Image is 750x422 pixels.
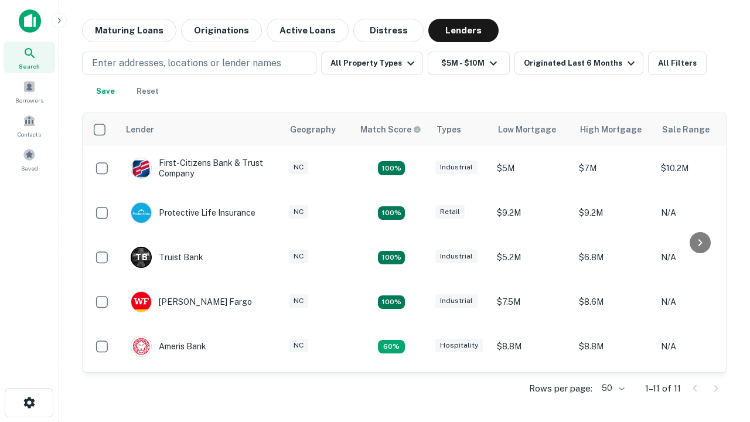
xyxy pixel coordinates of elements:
[491,280,573,324] td: $7.5M
[573,369,655,413] td: $9.2M
[573,190,655,235] td: $9.2M
[435,250,478,263] div: Industrial
[289,294,308,308] div: NC
[126,122,154,137] div: Lender
[491,235,573,280] td: $5.2M
[662,122,710,137] div: Sale Range
[15,96,43,105] span: Borrowers
[435,161,478,174] div: Industrial
[131,158,151,178] img: picture
[573,146,655,190] td: $7M
[353,113,429,146] th: Capitalize uses an advanced AI algorithm to match your search with the best lender. The match sco...
[21,164,38,173] span: Saved
[4,76,55,107] a: Borrowers
[119,113,283,146] th: Lender
[435,294,478,308] div: Industrial
[4,144,55,175] a: Saved
[289,161,308,174] div: NC
[491,190,573,235] td: $9.2M
[573,280,655,324] td: $8.6M
[645,382,681,396] p: 1–11 of 11
[181,19,262,42] button: Originations
[131,247,203,268] div: Truist Bank
[131,292,151,312] img: picture
[580,122,642,137] div: High Mortgage
[648,52,707,75] button: All Filters
[378,206,405,220] div: Matching Properties: 2, hasApolloMatch: undefined
[429,113,491,146] th: Types
[131,202,255,223] div: Protective Life Insurance
[378,161,405,175] div: Matching Properties: 2, hasApolloMatch: undefined
[524,56,638,70] div: Originated Last 6 Months
[514,52,643,75] button: Originated Last 6 Months
[82,52,316,75] button: Enter addresses, locations or lender names
[378,295,405,309] div: Matching Properties: 2, hasApolloMatch: undefined
[129,80,166,103] button: Reset
[597,380,626,397] div: 50
[428,19,499,42] button: Lenders
[428,52,510,75] button: $5M - $10M
[131,291,252,312] div: [PERSON_NAME] Fargo
[289,250,308,263] div: NC
[92,56,281,70] p: Enter addresses, locations or lender names
[4,42,55,73] a: Search
[491,324,573,369] td: $8.8M
[283,113,353,146] th: Geography
[131,336,151,356] img: picture
[491,113,573,146] th: Low Mortgage
[19,9,41,33] img: capitalize-icon.png
[289,205,308,219] div: NC
[18,130,41,139] span: Contacts
[529,382,592,396] p: Rows per page:
[491,146,573,190] td: $5M
[491,369,573,413] td: $9.2M
[573,113,655,146] th: High Mortgage
[437,122,461,137] div: Types
[435,205,465,219] div: Retail
[498,122,556,137] div: Low Mortgage
[691,291,750,347] iframe: Chat Widget
[378,340,405,354] div: Matching Properties: 1, hasApolloMatch: undefined
[573,235,655,280] td: $6.8M
[321,52,423,75] button: All Property Types
[131,203,151,223] img: picture
[360,123,419,136] h6: Match Score
[378,251,405,265] div: Matching Properties: 3, hasApolloMatch: undefined
[289,339,308,352] div: NC
[87,80,124,103] button: Save your search to get updates of matches that match your search criteria.
[131,336,206,357] div: Ameris Bank
[353,19,424,42] button: Distress
[135,251,147,264] p: T B
[4,110,55,141] a: Contacts
[19,62,40,71] span: Search
[435,339,483,352] div: Hospitality
[290,122,336,137] div: Geography
[360,123,421,136] div: Capitalize uses an advanced AI algorithm to match your search with the best lender. The match sco...
[131,158,271,179] div: First-citizens Bank & Trust Company
[82,19,176,42] button: Maturing Loans
[573,324,655,369] td: $8.8M
[267,19,349,42] button: Active Loans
